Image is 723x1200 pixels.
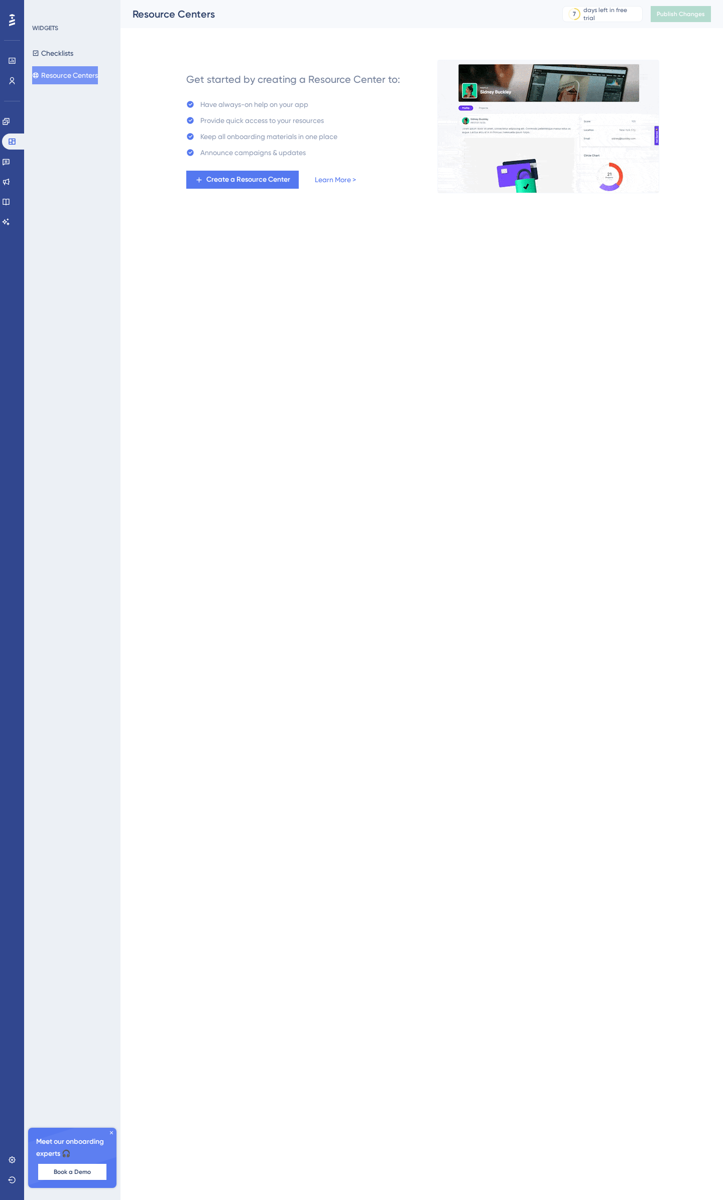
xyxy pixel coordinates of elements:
[133,7,537,21] div: Resource Centers
[657,10,705,18] span: Publish Changes
[200,130,337,143] div: Keep all onboarding materials in one place
[206,174,290,186] span: Create a Resource Center
[200,147,306,159] div: Announce campaigns & updates
[32,24,58,32] div: WIDGETS
[54,1168,91,1176] span: Book a Demo
[651,6,711,22] button: Publish Changes
[32,44,73,62] button: Checklists
[200,114,324,126] div: Provide quick access to your resources
[36,1136,108,1160] span: Meet our onboarding experts 🎧
[38,1164,106,1180] button: Book a Demo
[186,171,299,189] button: Create a Resource Center
[583,6,639,22] div: days left in free trial
[200,98,308,110] div: Have always-on help on your app
[437,60,659,193] img: 0356d1974f90e2cc51a660023af54dec.gif
[186,72,400,86] div: Get started by creating a Resource Center to:
[315,174,356,186] a: Learn More >
[573,10,576,18] div: 7
[32,66,98,84] button: Resource Centers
